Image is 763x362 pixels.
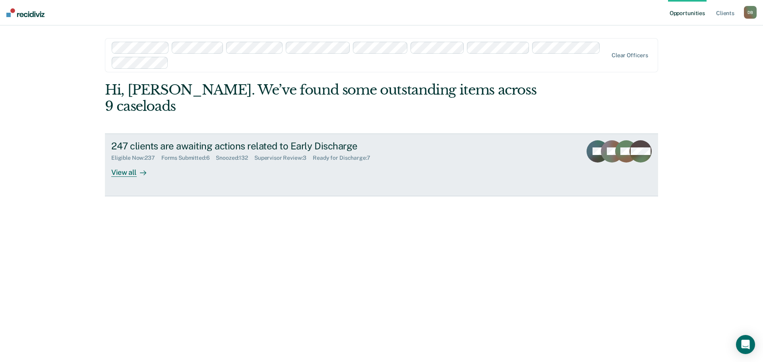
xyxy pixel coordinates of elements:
div: Snoozed : 132 [216,155,254,161]
div: Clear officers [612,52,648,59]
div: Forms Submitted : 6 [161,155,216,161]
div: Hi, [PERSON_NAME]. We’ve found some outstanding items across 9 caseloads [105,82,548,114]
div: D B [744,6,757,19]
div: Ready for Discharge : 7 [313,155,376,161]
div: Eligible Now : 237 [111,155,161,161]
div: Supervisor Review : 3 [254,155,313,161]
div: View all [111,161,156,177]
img: Recidiviz [6,8,45,17]
button: DB [744,6,757,19]
div: Open Intercom Messenger [736,335,755,354]
a: 247 clients are awaiting actions related to Early DischargeEligible Now:237Forms Submitted:6Snooz... [105,134,658,196]
div: 247 clients are awaiting actions related to Early Discharge [111,140,390,152]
